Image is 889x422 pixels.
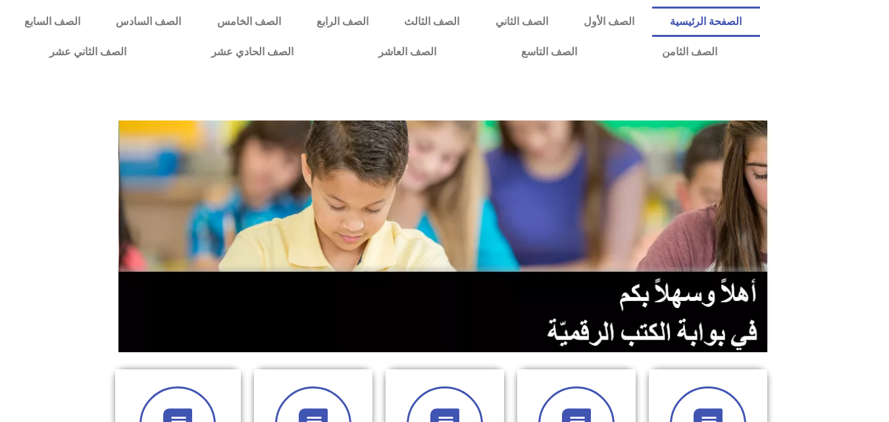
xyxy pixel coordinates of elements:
[566,7,652,37] a: الصف الأول
[386,7,477,37] a: الصف الثالث
[652,7,759,37] a: الصفحة الرئيسية
[299,7,386,37] a: الصف الرابع
[478,37,619,67] a: الصف التاسع
[98,7,199,37] a: الصف السادس
[336,37,478,67] a: الصف العاشر
[619,37,759,67] a: الصف الثامن
[7,7,98,37] a: الصف السابع
[7,37,168,67] a: الصف الثاني عشر
[168,37,336,67] a: الصف الحادي عشر
[199,7,299,37] a: الصف الخامس
[478,7,566,37] a: الصف الثاني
